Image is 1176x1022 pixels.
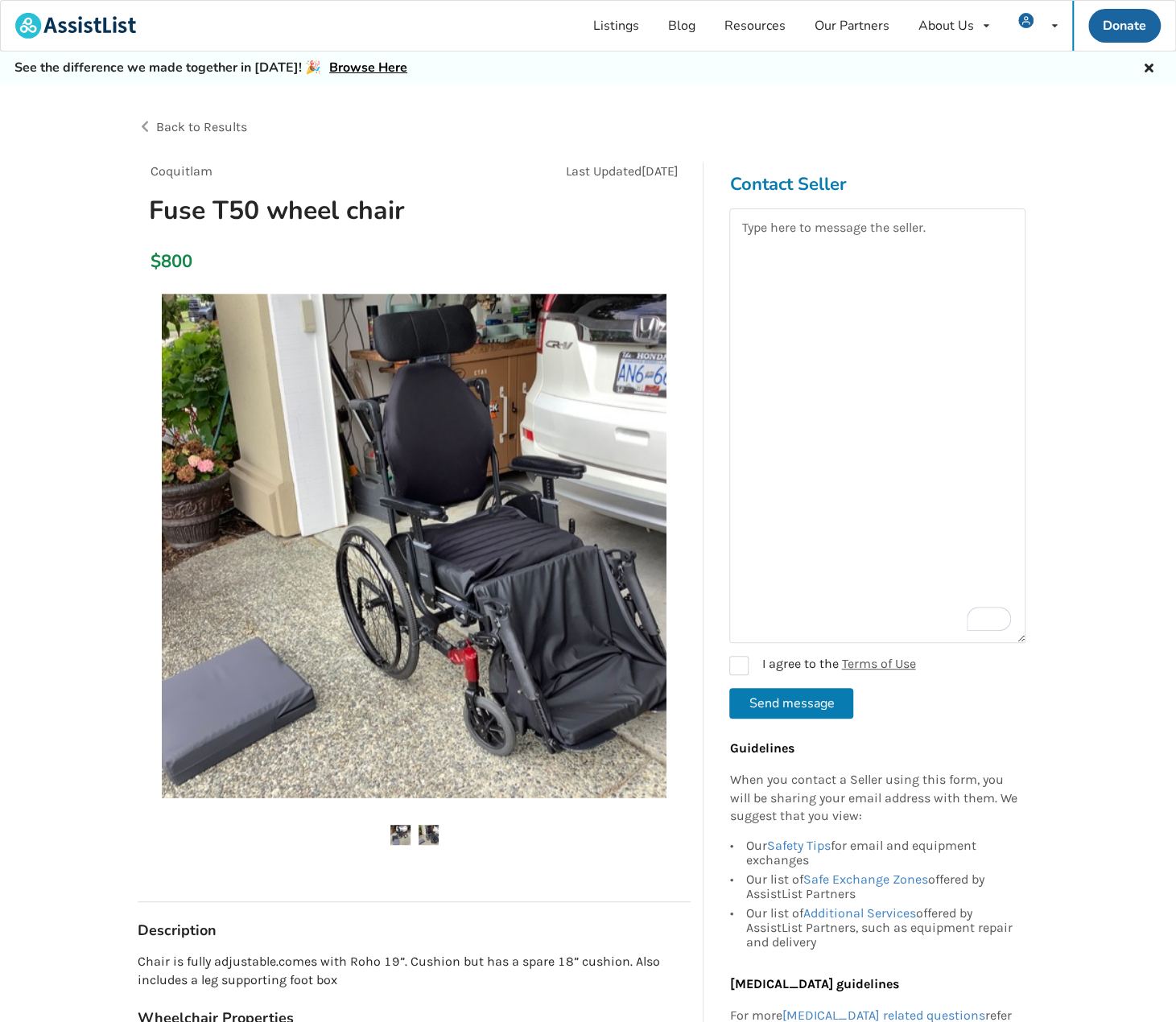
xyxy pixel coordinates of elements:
[136,194,517,227] h1: Fuse T50 wheel chair
[745,870,1017,904] div: Our list of offered by AssistList Partners
[766,838,830,853] a: Safety Tips
[729,208,1025,643] textarea: To enrich screen reader interactions, please activate Accessibility in Grammarly extension settings
[151,163,213,179] span: Coquitlam
[329,59,407,76] a: Browse Here
[390,825,411,845] img: fuse t50 wheel chair-wheelchair-mobility-coquitlam-assistlist-listing
[138,953,691,990] p: Chair is fully adjustable.comes with Roho 19”. Cushion but has a spare 18” cushion. Also includes...
[729,688,853,719] button: Send message
[654,1,710,51] a: Blog
[156,119,247,134] span: Back to Results
[151,250,159,273] div: $800
[803,872,927,887] a: Safe Exchange Zones
[841,656,915,671] a: Terms of Use
[138,921,691,940] h3: Description
[803,905,915,921] a: Additional Services
[729,771,1017,826] p: When you contact a Seller using this form, you will be sharing your email address with them. We s...
[14,60,407,76] h5: See the difference we made together in [DATE]! 🎉
[745,904,1017,950] div: Our list of offered by AssistList Partners, such as equipment repair and delivery
[745,839,1017,870] div: Our for email and equipment exchanges
[729,976,898,991] b: [MEDICAL_DATA] guidelines
[15,13,136,39] img: assistlist-logo
[1018,13,1034,28] img: user icon
[565,163,641,179] span: Last Updated
[918,19,974,32] div: About Us
[1088,9,1161,43] a: Donate
[710,1,800,51] a: Resources
[729,173,1025,196] h3: Contact Seller
[729,740,794,756] b: Guidelines
[419,825,439,845] img: fuse t50 wheel chair-wheelchair-mobility-coquitlam-assistlist-listing
[162,294,666,798] img: fuse t50 wheel chair-wheelchair-mobility-coquitlam-assistlist-listing
[729,656,915,675] label: I agree to the
[800,1,904,51] a: Our Partners
[579,1,654,51] a: Listings
[641,163,678,179] span: [DATE]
